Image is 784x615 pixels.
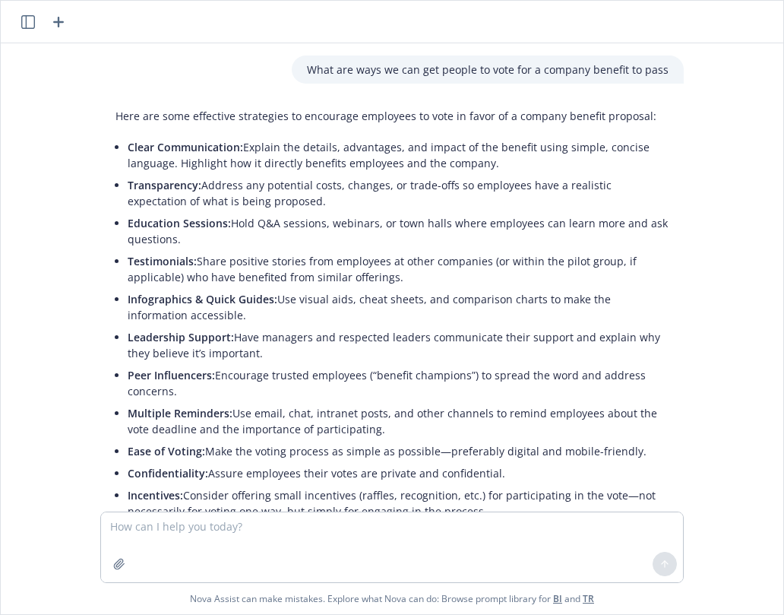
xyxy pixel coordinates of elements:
[128,140,243,154] span: Clear Communication:
[128,368,215,382] span: Peer Influencers:
[128,292,277,306] span: Infographics & Quick Guides:
[128,466,208,480] span: Confidentiality:
[128,139,669,171] p: Explain the details, advantages, and impact of the benefit using simple, concise language. Highli...
[128,216,231,230] span: Education Sessions:
[553,592,562,605] a: BI
[128,444,205,458] span: Ease of Voting:
[128,254,197,268] span: Testimonials:
[115,108,669,124] p: Here are some effective strategies to encourage employees to vote in favor of a company benefit p...
[583,592,594,605] a: TR
[128,487,669,519] p: Consider offering small incentives (raffles, recognition, etc.) for participating in the vote—not...
[128,405,669,437] p: Use email, chat, intranet posts, and other channels to remind employees about the vote deadline a...
[128,178,201,192] span: Transparency:
[128,330,234,344] span: Leadership Support:
[307,62,669,78] p: What are ways we can get people to vote for a company benefit to pass
[128,291,669,323] p: Use visual aids, cheat sheets, and comparison charts to make the information accessible.
[128,406,232,420] span: Multiple Reminders:
[128,465,669,481] p: Assure employees their votes are private and confidential.
[128,177,669,209] p: Address any potential costs, changes, or trade-offs so employees have a realistic expectation of ...
[128,443,669,459] p: Make the voting process as simple as possible—preferably digital and mobile-friendly.
[128,367,669,399] p: Encourage trusted employees (“benefit champions”) to spread the word and address concerns.
[128,329,669,361] p: Have managers and respected leaders communicate their support and explain why they believe it’s i...
[128,488,183,502] span: Incentives:
[7,583,777,614] span: Nova Assist can make mistakes. Explore what Nova can do: Browse prompt library for and
[128,253,669,285] p: Share positive stories from employees at other companies (or within the pilot group, if applicabl...
[128,215,669,247] p: Hold Q&A sessions, webinars, or town halls where employees can learn more and ask questions.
